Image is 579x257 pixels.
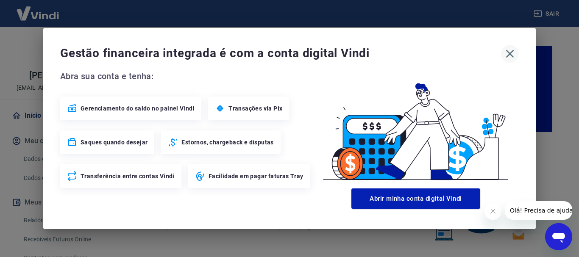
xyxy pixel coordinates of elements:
[545,223,572,250] iframe: Botão para abrir a janela de mensagens
[81,172,175,180] span: Transferência entre contas Vindi
[81,138,148,146] span: Saques quando desejar
[505,201,572,220] iframe: Mensagem da empresa
[313,69,519,185] img: Good Billing
[181,138,273,146] span: Estornos, chargeback e disputas
[228,104,282,113] span: Transações via Pix
[81,104,195,113] span: Gerenciamento do saldo no painel Vindi
[209,172,303,180] span: Facilidade em pagar faturas Tray
[60,45,501,62] span: Gestão financeira integrada é com a conta digital Vindi
[60,69,313,83] span: Abra sua conta e tenha:
[351,188,480,209] button: Abrir minha conta digital Vindi
[5,6,71,13] span: Olá! Precisa de ajuda?
[484,203,501,220] iframe: Fechar mensagem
